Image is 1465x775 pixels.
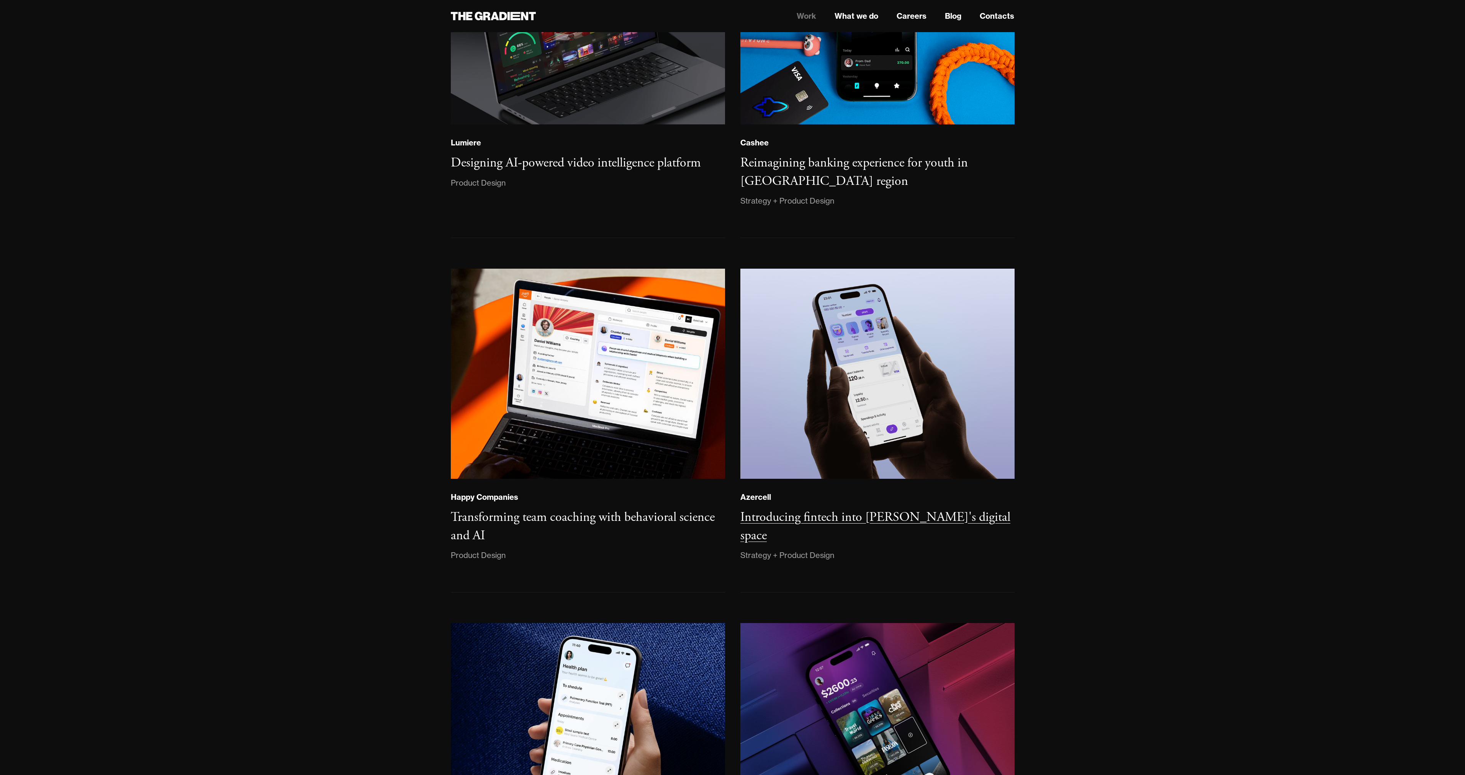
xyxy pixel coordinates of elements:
div: Azercell [740,492,771,502]
div: Strategy + Product Design [740,549,834,561]
div: Product Design [451,177,506,189]
div: Happy Companies [451,492,518,502]
a: Happy CompaniesTransforming team coaching with behavioral science and AIProduct Design [451,269,725,592]
a: Careers [897,10,926,22]
h3: Transforming team coaching with behavioral science and AI [451,509,715,544]
div: Lumiere [451,138,481,148]
h3: Designing AI-powered video intelligence platform [451,155,701,171]
div: Strategy + Product Design [740,195,834,207]
h3: Reimagining banking experience for youth in [GEOGRAPHIC_DATA] region [740,155,968,189]
a: Work [797,10,816,22]
a: Contacts [980,10,1014,22]
a: AzercellIntroducing fintech into [PERSON_NAME]'s digital spaceStrategy + Product Design [740,269,1015,592]
div: Product Design [451,549,506,561]
h3: Introducing fintech into [PERSON_NAME]'s digital space [740,509,1010,544]
a: What we do [835,10,878,22]
div: Cashee [740,138,769,148]
a: Blog [945,10,961,22]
